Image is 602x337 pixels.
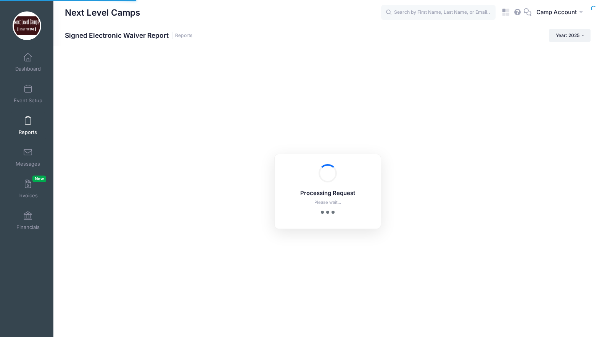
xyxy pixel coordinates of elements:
span: Camp Account [536,8,577,16]
span: Year: 2025 [556,32,579,38]
span: New [32,176,46,182]
a: Messages [10,144,46,171]
h5: Processing Request [285,190,371,197]
button: Camp Account [531,4,591,21]
span: Event Setup [14,97,42,104]
a: Reports [175,33,193,39]
button: Year: 2025 [549,29,591,42]
p: Please wait... [285,199,371,206]
span: Dashboard [15,66,41,72]
img: Next Level Camps [13,11,41,40]
a: InvoicesNew [10,176,46,202]
span: Reports [19,129,37,135]
input: Search by First Name, Last Name, or Email... [381,5,496,20]
a: Event Setup [10,81,46,107]
span: Financials [16,224,40,231]
span: Invoices [18,192,38,199]
h1: Signed Electronic Waiver Report [65,31,193,39]
h1: Next Level Camps [65,4,140,21]
a: Reports [10,112,46,139]
span: Messages [16,161,40,167]
a: Dashboard [10,49,46,76]
a: Financials [10,207,46,234]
